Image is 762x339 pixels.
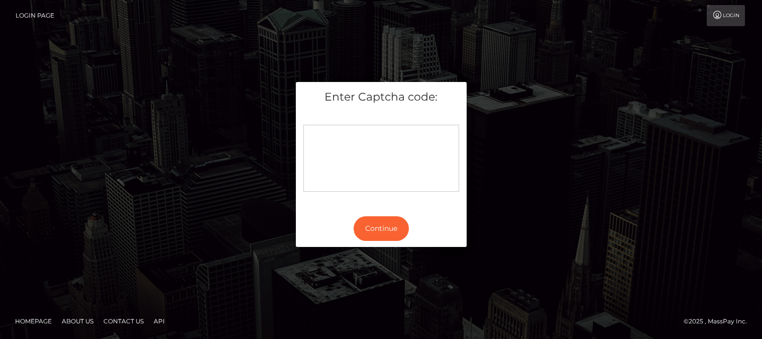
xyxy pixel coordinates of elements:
[150,313,169,329] a: API
[303,90,459,105] h5: Enter Captcha code:
[303,125,459,192] div: Captcha widget loading...
[684,316,754,327] div: © 2025 , MassPay Inc.
[11,313,56,329] a: Homepage
[354,216,409,241] button: Continue
[99,313,148,329] a: Contact Us
[16,5,54,26] a: Login Page
[707,5,745,26] a: Login
[58,313,97,329] a: About Us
